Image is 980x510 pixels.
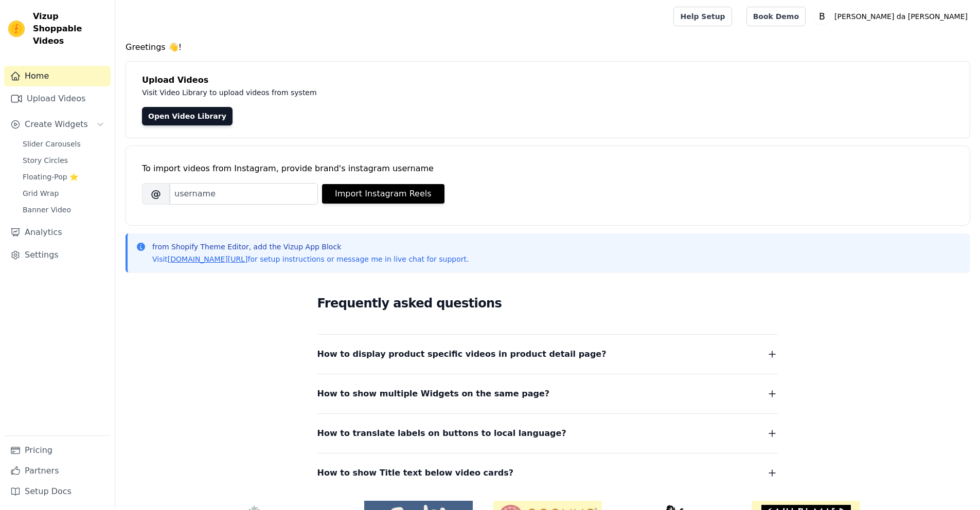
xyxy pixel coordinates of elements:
[8,21,25,37] img: Vizup
[317,466,778,480] button: How to show Title text below video cards?
[16,170,111,184] a: Floating-Pop ⭐
[16,203,111,217] a: Banner Video
[317,347,778,361] button: How to display product specific videos in product detail page?
[142,86,603,99] p: Visit Video Library to upload videos from system
[33,10,106,47] span: Vizup Shoppable Videos
[317,426,566,441] span: How to translate labels on buttons to local language?
[317,387,550,401] span: How to show multiple Widgets on the same page?
[4,114,111,135] button: Create Widgets
[23,205,71,215] span: Banner Video
[23,139,81,149] span: Slider Carousels
[4,461,111,481] a: Partners
[317,426,778,441] button: How to translate labels on buttons to local language?
[170,183,318,205] input: username
[23,172,78,182] span: Floating-Pop ⭐
[23,188,59,198] span: Grid Wrap
[317,347,607,361] span: How to display product specific videos in product detail page?
[4,88,111,109] a: Upload Videos
[673,7,732,26] a: Help Setup
[830,7,972,26] p: [PERSON_NAME] da [PERSON_NAME]
[819,11,825,22] text: B
[317,293,778,314] h2: Frequently asked questions
[126,41,970,53] h4: Greetings 👋!
[142,74,953,86] h4: Upload Videos
[4,66,111,86] a: Home
[322,184,444,204] button: Import Instagram Reels
[25,118,88,131] span: Create Widgets
[16,153,111,168] a: Story Circles
[142,107,233,125] a: Open Video Library
[814,7,972,26] button: B [PERSON_NAME] da [PERSON_NAME]
[16,186,111,201] a: Grid Wrap
[4,245,111,265] a: Settings
[317,466,514,480] span: How to show Title text below video cards?
[142,162,953,175] div: To import videos from Instagram, provide brand's instagram username
[16,137,111,151] a: Slider Carousels
[746,7,806,26] a: Book Demo
[4,440,111,461] a: Pricing
[317,387,778,401] button: How to show multiple Widgets on the same page?
[152,254,469,264] p: Visit for setup instructions or message me in live chat for support.
[23,155,68,166] span: Story Circles
[4,222,111,243] a: Analytics
[152,242,469,252] p: from Shopify Theme Editor, add the Vizup App Block
[168,255,248,263] a: [DOMAIN_NAME][URL]
[4,481,111,502] a: Setup Docs
[142,183,170,205] span: @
